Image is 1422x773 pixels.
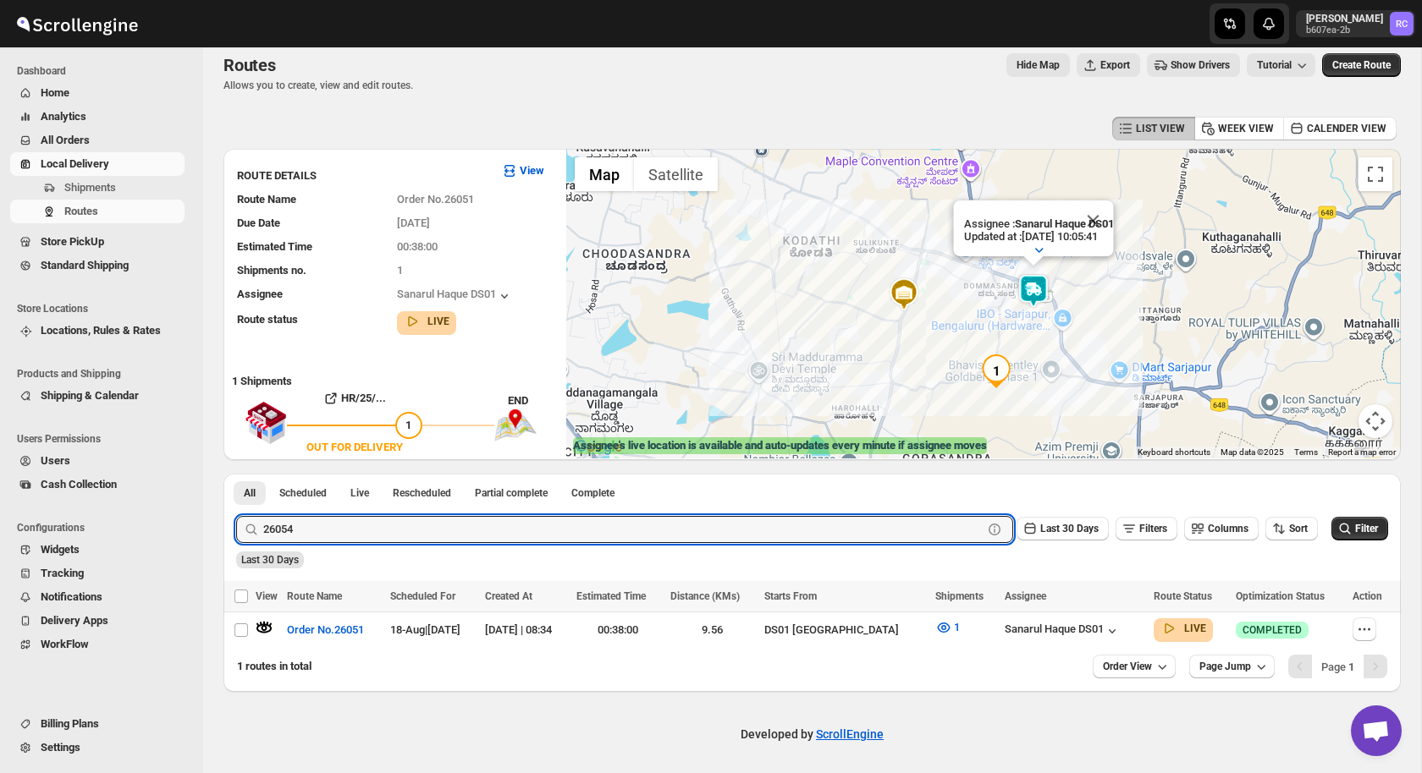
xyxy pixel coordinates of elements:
button: HR/25/... [287,385,422,412]
button: WorkFlow [10,633,185,656]
span: Settings [41,741,80,754]
span: Shipments no. [237,264,306,277]
span: Map data ©2025 [1221,447,1284,457]
span: 1 routes in total [237,660,311,672]
input: Search Route Name Eg.Order No.26051 [263,516,983,543]
span: Configurations [17,521,191,535]
button: Map action label [1006,53,1070,77]
span: Estimated Time [237,240,312,253]
span: Widgets [41,543,80,556]
button: Sort [1265,517,1318,540]
button: Cash Collection [10,473,185,496]
span: Optimization Status [1236,590,1325,602]
p: Developed by [741,726,884,743]
span: Show Drivers [1171,58,1230,72]
b: HR/25/... [341,392,386,404]
span: WorkFlow [41,638,89,650]
span: Locations, Rules & Rates [41,324,161,337]
button: Sanarul Haque DS01 [397,288,513,304]
span: All [244,486,256,500]
button: Map camera controls [1359,404,1392,438]
div: 00:38:00 [576,622,660,639]
b: 1 Shipments [223,366,292,387]
span: Assignee [1005,590,1046,602]
span: 1 [405,419,411,431]
button: Notifications [10,585,185,609]
button: LIST VIEW [1112,117,1195,140]
span: 1 [954,621,960,633]
button: Toggle fullscreen view [1359,157,1392,191]
span: Filter [1355,523,1378,535]
span: Store PickUp [41,235,104,248]
span: Shipments [935,590,984,602]
span: Scheduled [279,486,327,500]
span: Route Name [287,590,342,602]
span: CALENDER VIEW [1307,122,1386,135]
span: Users Permissions [17,432,191,446]
button: Widgets [10,538,185,562]
button: Order No.26051 [277,617,374,644]
button: View [491,157,554,184]
span: 1 [397,264,403,277]
span: Standard Shipping [41,259,129,271]
span: Home [41,86,69,99]
img: shop.svg [245,390,287,456]
span: Export [1100,58,1130,72]
p: Allows you to create, view and edit routes. [223,79,413,92]
button: Close [1072,200,1113,241]
span: Route Status [1154,590,1212,602]
button: Filters [1116,517,1177,540]
b: LIVE [427,315,449,327]
div: [DATE] | 08:34 [485,622,566,639]
button: LIVE [404,313,449,330]
span: LIST VIEW [1136,122,1185,135]
span: Estimated Time [576,590,646,602]
span: Local Delivery [41,157,109,170]
button: Settings [10,736,185,759]
button: 1 [925,614,970,641]
span: Due Date [237,217,280,229]
span: Routes [223,55,276,75]
div: 1 [979,354,1013,388]
span: Last 30 Days [241,554,299,566]
div: OUT FOR DELIVERY [306,439,403,456]
span: Scheduled For [390,590,455,602]
button: Delivery Apps [10,609,185,633]
span: Analytics [41,110,86,123]
button: Show street map [575,157,634,191]
span: Order No.26051 [287,622,364,639]
button: Billing Plans [10,712,185,736]
span: Page [1321,661,1354,673]
span: Assignee [237,288,283,300]
button: Keyboard shortcuts [1138,447,1210,458]
a: Open chat [1351,705,1402,756]
p: b607ea-2b [1306,25,1383,36]
button: Last 30 Days [1017,517,1109,540]
span: Tutorial [1257,59,1292,72]
span: Products and Shipping [17,367,191,381]
img: trip_end.png [494,409,537,441]
button: LIVE [1160,620,1206,637]
span: Columns [1208,523,1248,535]
span: 18-Aug | [DATE] [390,623,460,636]
span: Rescheduled [393,486,451,500]
span: Shipments [64,181,116,194]
span: Shipping & Calendar [41,389,139,402]
p: Updated at : [DATE] 10:05:41 [963,230,1113,243]
span: Users [41,454,70,467]
button: Show satellite imagery [634,157,718,191]
button: WEEK VIEW [1194,117,1284,140]
h3: ROUTE DETAILS [237,167,488,184]
p: Assignee : [963,217,1113,230]
button: Show Drivers [1147,53,1240,77]
button: Analytics [10,105,185,129]
a: Terms [1294,447,1318,457]
button: Filter [1331,517,1388,540]
div: END [508,392,558,409]
span: [DATE] [397,217,430,229]
span: Created At [485,590,532,602]
button: User menu [1296,10,1415,37]
button: Create Route [1322,53,1401,77]
div: Sanarul Haque DS01 [1005,622,1121,639]
span: Sort [1289,523,1308,535]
